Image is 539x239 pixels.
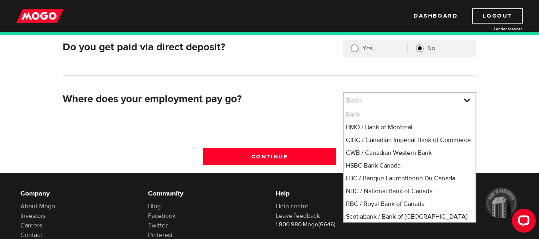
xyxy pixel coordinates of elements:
[276,189,391,198] h6: Help
[276,212,320,220] a: Leave feedback
[20,202,55,210] a: About Mogo
[351,44,359,52] input: Yes
[344,210,476,223] li: Scotiabank / Bank of [GEOGRAPHIC_DATA]
[344,185,476,198] li: NBC / National Bank of Canada
[203,148,336,165] input: Continue
[344,134,476,146] li: CIBC / Canadian Imperial Bank of Commerce
[63,41,336,53] h2: Do you get paid via direct deposit?
[414,8,458,24] a: Dashboard
[463,26,523,32] a: Lender licences
[20,189,136,198] h6: Company
[20,221,42,229] a: Careers
[344,172,476,185] li: LBC / Banque Laurentienne Du Canada
[472,8,523,24] a: Logout
[16,8,63,24] img: mogo_logo-11ee424be714fa7cbb0f0f49df9e16ec.png
[416,44,424,52] input: No
[148,202,161,210] a: Blog
[362,44,407,52] label: Yes
[20,231,42,239] a: Contact
[20,212,45,220] a: Investors
[148,231,173,239] a: Pinterest
[148,189,264,198] h6: Community
[276,221,391,229] p: 1.800.980.Mogo(6646)
[276,202,308,210] a: Help centre
[148,212,176,220] a: Facebook
[505,205,539,239] iframe: LiveChat chat widget
[344,159,476,172] li: HSBC Bank Canada
[344,198,476,210] li: RBC / Royal Bank of Canada
[344,108,476,121] li: Bank
[344,121,476,134] li: BMO / Bank of Montreal
[344,146,476,159] li: CWB / Canadian Western Bank
[427,44,468,52] label: No
[148,221,168,229] a: Twitter
[63,93,336,105] h2: Where does your employment pay go?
